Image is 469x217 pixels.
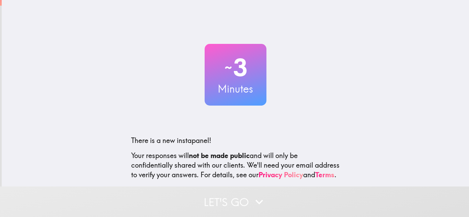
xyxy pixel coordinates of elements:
a: Privacy Policy [259,170,303,179]
h3: Minutes [205,82,266,96]
a: Terms [315,170,334,179]
b: not be made public [189,151,250,160]
span: There is a new instapanel! [131,136,211,145]
p: This invite is exclusively for you, please do not share it. Complete it soon because spots are li... [131,185,340,204]
span: ~ [224,57,233,78]
p: Your responses will and will only be confidentially shared with our clients. We'll need your emai... [131,151,340,180]
h2: 3 [205,53,266,82]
